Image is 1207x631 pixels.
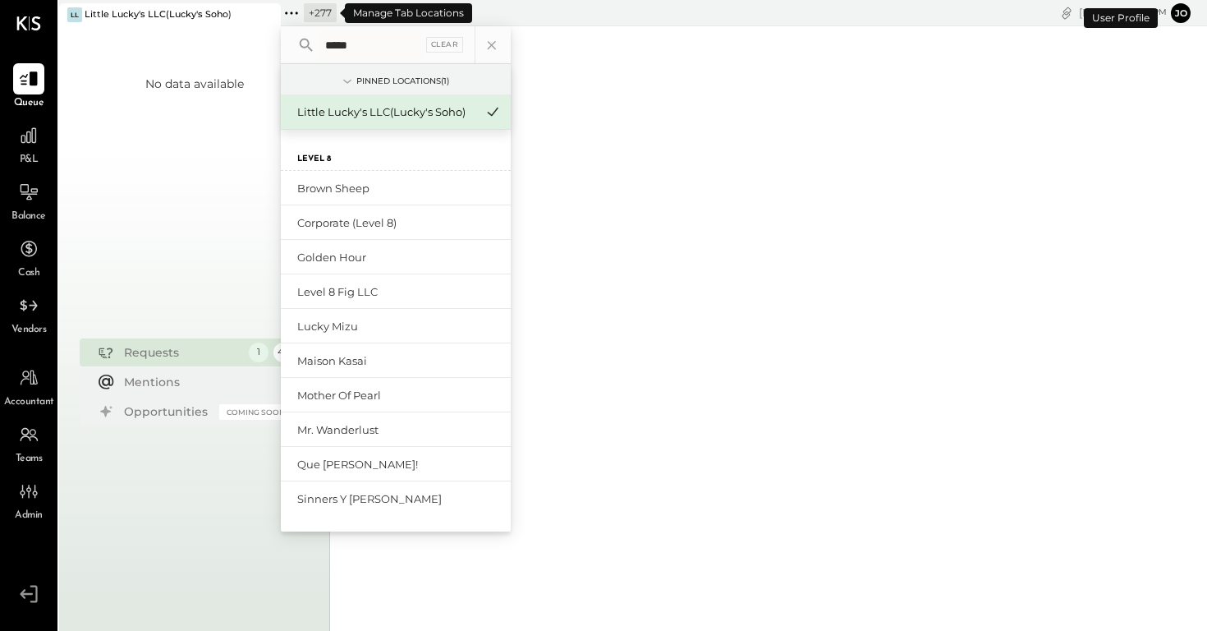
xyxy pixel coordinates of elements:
[145,76,244,92] div: No data available
[11,210,46,224] span: Balance
[297,422,503,438] div: Mr. Wanderlust
[1,63,57,111] a: Queue
[1,476,57,523] a: Admin
[67,7,82,22] div: LL
[297,388,503,403] div: Mother of Pearl
[297,491,503,507] div: Sinners y [PERSON_NAME]
[297,250,503,265] div: Golden Hour
[124,403,211,420] div: Opportunities
[11,323,47,338] span: Vendors
[345,3,472,23] div: Manage Tab Locations
[297,457,503,472] div: Que [PERSON_NAME]!
[297,181,503,196] div: Brown Sheep
[4,395,54,410] span: Accountant
[14,96,44,111] span: Queue
[304,3,337,22] div: + 277
[297,104,475,120] div: Little Lucky's LLC(Lucky's Soho)
[1079,5,1167,21] div: [DATE]
[1,290,57,338] a: Vendors
[85,8,232,21] div: Little Lucky's LLC(Lucky's Soho)
[1171,3,1191,23] button: Jo
[297,215,503,231] div: Corporate (Level 8)
[297,284,503,300] div: Level 8 Fig LLC
[297,353,503,369] div: Maison Kasai
[297,319,503,334] div: Lucky Mizu
[1,362,57,410] a: Accountant
[18,266,39,281] span: Cash
[297,154,331,165] label: Level 8
[16,452,43,467] span: Teams
[356,76,449,87] div: Pinned Locations ( 1 )
[15,509,43,523] span: Admin
[124,344,241,361] div: Requests
[426,37,464,53] div: Clear
[1,233,57,281] a: Cash
[273,343,293,362] div: 45
[1,120,57,168] a: P&L
[124,374,285,390] div: Mentions
[1118,5,1150,21] span: 4 : 52
[1,419,57,467] a: Teams
[1058,4,1075,21] div: copy link
[1,177,57,224] a: Balance
[219,404,293,420] div: Coming Soon
[20,153,39,168] span: P&L
[249,343,268,362] div: 1
[1153,7,1167,18] span: pm
[1084,8,1158,28] div: User Profile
